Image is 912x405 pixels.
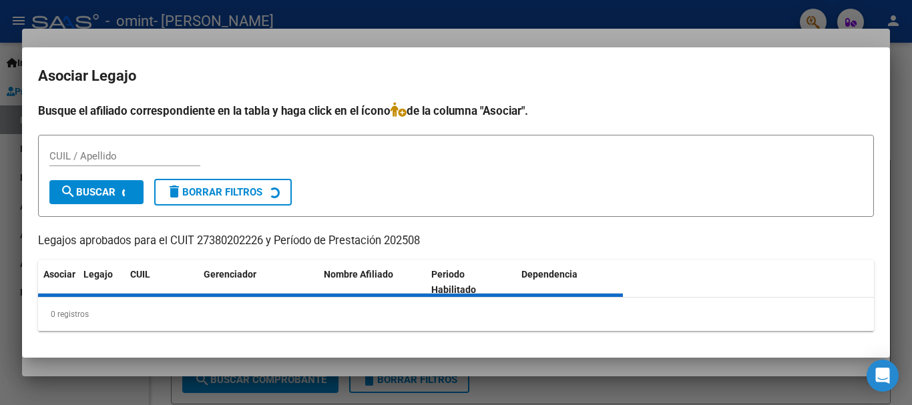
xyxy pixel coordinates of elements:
p: Legajos aprobados para el CUIT 27380202226 y Período de Prestación 202508 [38,233,874,250]
span: Gerenciador [204,269,256,280]
div: Open Intercom Messenger [867,360,899,392]
h4: Busque el afiliado correspondiente en la tabla y haga click en el ícono de la columna "Asociar". [38,102,874,119]
datatable-header-cell: Gerenciador [198,260,318,304]
span: Periodo Habilitado [431,269,476,295]
datatable-header-cell: Periodo Habilitado [426,260,516,304]
datatable-header-cell: Dependencia [516,260,624,304]
span: Legajo [83,269,113,280]
datatable-header-cell: CUIL [125,260,198,304]
span: Buscar [60,186,116,198]
span: Dependencia [521,269,578,280]
mat-icon: delete [166,183,182,199]
datatable-header-cell: Asociar [38,260,78,304]
button: Buscar [49,180,144,204]
div: 0 registros [38,298,874,331]
span: Borrar Filtros [166,186,262,198]
h2: Asociar Legajo [38,63,874,89]
mat-icon: search [60,183,76,199]
span: Nombre Afiliado [324,269,393,280]
datatable-header-cell: Legajo [78,260,125,304]
span: CUIL [130,269,150,280]
button: Borrar Filtros [154,179,292,206]
datatable-header-cell: Nombre Afiliado [318,260,426,304]
span: Asociar [43,269,75,280]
